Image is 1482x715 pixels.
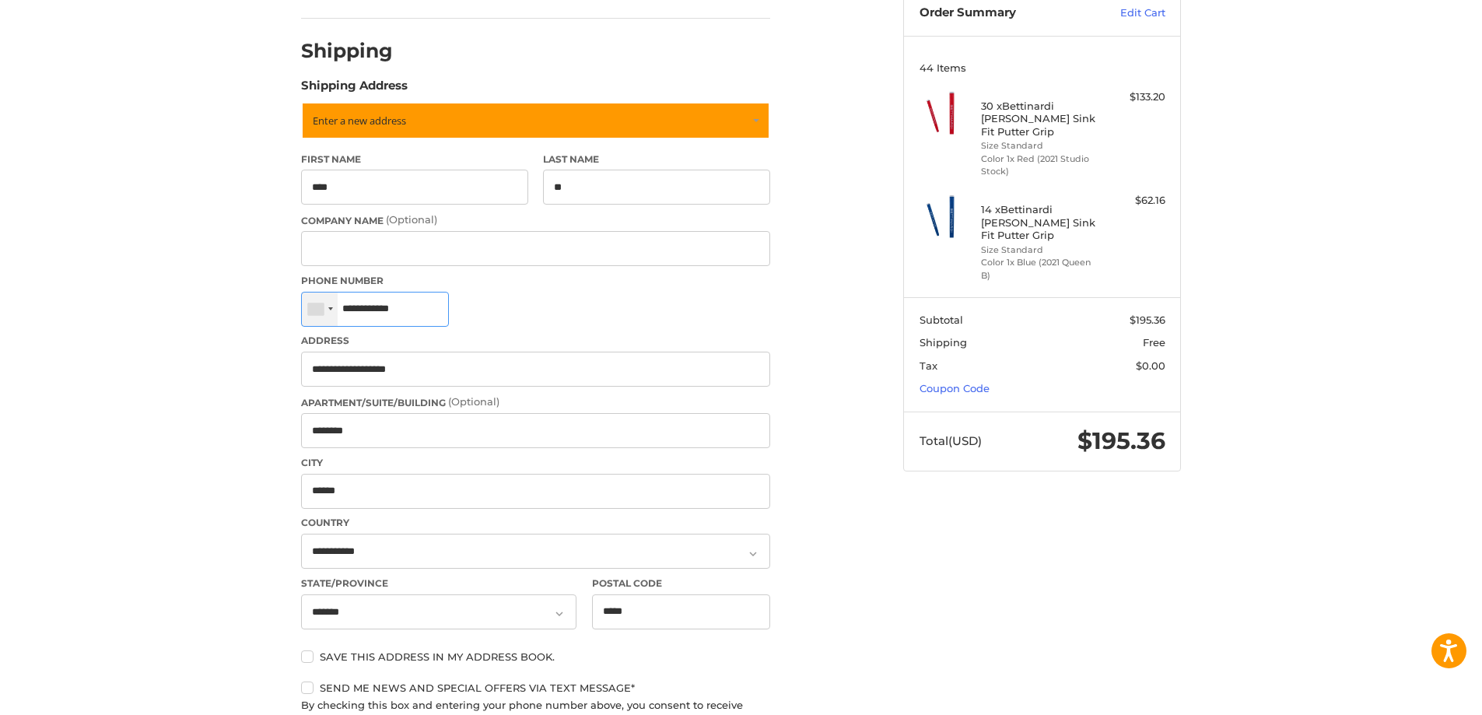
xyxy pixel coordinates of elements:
[1143,336,1165,349] span: Free
[981,256,1100,282] li: Color 1x Blue (2021 Queen B)
[920,433,982,448] span: Total (USD)
[920,314,963,326] span: Subtotal
[386,213,437,226] small: (Optional)
[301,577,576,591] label: State/Province
[920,61,1165,74] h3: 44 Items
[1087,5,1165,21] a: Edit Cart
[301,456,770,470] label: City
[301,102,770,139] a: Enter or select a different address
[301,274,770,288] label: Phone Number
[981,203,1100,241] h4: 14 x Bettinardi [PERSON_NAME] Sink Fit Putter Grip
[981,139,1100,152] li: Size Standard
[301,212,770,228] label: Company Name
[1077,426,1165,455] span: $195.36
[1136,359,1165,372] span: $0.00
[301,39,393,63] h2: Shipping
[920,5,1087,21] h3: Order Summary
[313,114,406,128] span: Enter a new address
[301,334,770,348] label: Address
[301,394,770,410] label: Apartment/Suite/Building
[301,516,770,530] label: Country
[592,577,771,591] label: Postal Code
[301,682,770,694] label: Send me news and special offers via text message*
[301,152,528,166] label: First Name
[920,382,990,394] a: Coupon Code
[543,152,770,166] label: Last Name
[301,650,770,663] label: Save this address in my address book.
[1104,193,1165,209] div: $62.16
[920,336,967,349] span: Shipping
[1104,89,1165,105] div: $133.20
[981,244,1100,257] li: Size Standard
[981,152,1100,178] li: Color 1x Red (2021 Studio Stock)
[1130,314,1165,326] span: $195.36
[301,77,408,102] legend: Shipping Address
[448,395,499,408] small: (Optional)
[920,359,937,372] span: Tax
[981,100,1100,138] h4: 30 x Bettinardi [PERSON_NAME] Sink Fit Putter Grip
